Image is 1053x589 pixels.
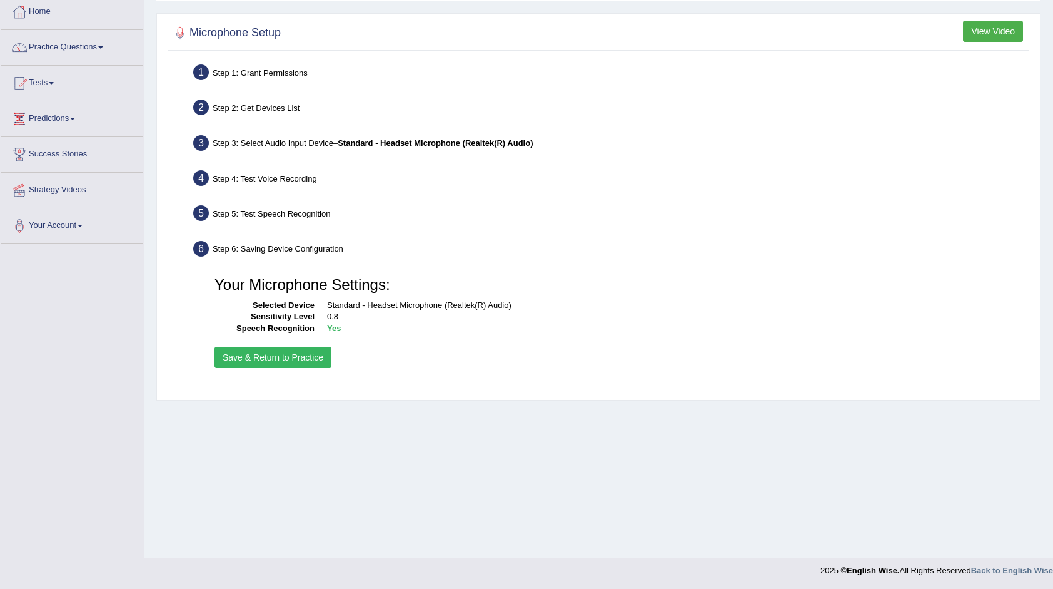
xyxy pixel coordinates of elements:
[820,558,1053,576] div: 2025 © All Rights Reserved
[847,566,899,575] strong: English Wise.
[188,166,1034,194] div: Step 4: Test Voice Recording
[327,311,1020,323] dd: 0.8
[188,61,1034,88] div: Step 1: Grant Permissions
[327,324,341,333] b: Yes
[214,300,315,312] dt: Selected Device
[333,138,533,148] span: –
[214,323,315,335] dt: Speech Recognition
[1,101,143,133] a: Predictions
[1,173,143,204] a: Strategy Videos
[188,237,1034,265] div: Step 6: Saving Device Configuration
[214,277,1020,293] h3: Your Microphone Settings:
[971,566,1053,575] a: Back to English Wise
[214,311,315,323] dt: Sensitivity Level
[214,347,331,368] button: Save & Return to Practice
[188,202,1034,229] div: Step 5: Test Speech Recognition
[338,138,533,148] b: Standard - Headset Microphone (Realtek(R) Audio)
[1,208,143,240] a: Your Account
[188,131,1034,159] div: Step 3: Select Audio Input Device
[1,137,143,168] a: Success Stories
[188,96,1034,123] div: Step 2: Get Devices List
[963,21,1023,42] button: View Video
[1,66,143,97] a: Tests
[1,30,143,61] a: Practice Questions
[327,300,1020,312] dd: Standard - Headset Microphone (Realtek(R) Audio)
[171,24,281,43] h2: Microphone Setup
